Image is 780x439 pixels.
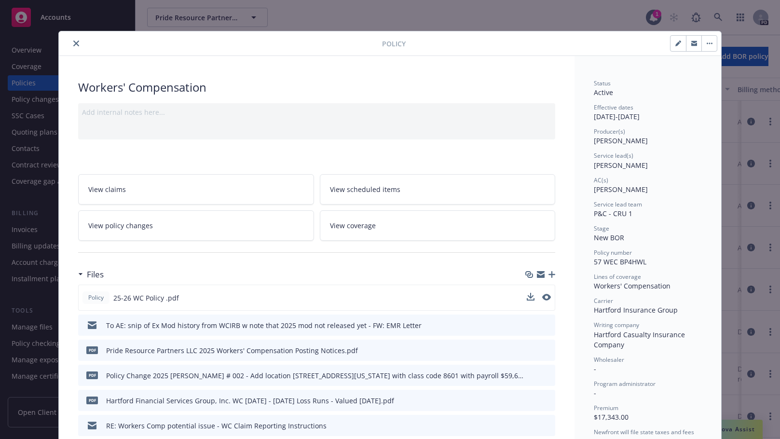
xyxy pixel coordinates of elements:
[86,397,98,404] span: pdf
[527,320,535,330] button: download file
[594,412,629,422] span: $17,343.00
[594,185,648,194] span: [PERSON_NAME]
[330,220,376,231] span: View coverage
[594,388,596,398] span: -
[78,268,104,281] div: Files
[594,380,656,388] span: Program administrator
[86,371,98,379] span: pdf
[543,370,551,381] button: preview file
[88,184,126,194] span: View claims
[594,321,639,329] span: Writing company
[78,174,314,205] a: View claims
[594,364,596,373] span: -
[594,330,687,349] span: Hartford Casualty Insurance Company
[70,38,82,49] button: close
[88,220,153,231] span: View policy changes
[594,281,702,291] div: Workers' Compensation
[594,297,613,305] span: Carrier
[106,421,327,431] div: RE: Workers Comp potential issue - WC Claim Reporting Instructions
[594,233,624,242] span: New BOR
[527,396,535,406] button: download file
[106,320,422,330] div: To AE: snip of Ex Mod history from WCIRB w note that 2025 mod not released yet - FW: EMR Letter
[106,370,523,381] div: Policy Change 2025 [PERSON_NAME] # 002 - Add location [STREET_ADDRESS][US_STATE] with class code ...
[78,79,555,96] div: Workers' Compensation
[106,396,394,406] div: Hartford Financial Services Group, Inc. WC [DATE] - [DATE] Loss Runs - Valued [DATE].pdf
[594,305,678,315] span: Hartford Insurance Group
[320,174,556,205] a: View scheduled items
[320,210,556,241] a: View coverage
[542,293,551,303] button: preview file
[594,103,702,122] div: [DATE] - [DATE]
[594,248,632,257] span: Policy number
[594,88,613,97] span: Active
[594,356,624,364] span: Wholesaler
[86,293,106,302] span: Policy
[527,345,535,356] button: download file
[594,428,694,436] span: Newfront will file state taxes and fees
[594,127,625,136] span: Producer(s)
[594,209,632,218] span: P&C - CRU 1
[542,294,551,301] button: preview file
[78,210,314,241] a: View policy changes
[543,320,551,330] button: preview file
[594,200,642,208] span: Service lead team
[594,151,633,160] span: Service lead(s)
[543,345,551,356] button: preview file
[527,370,535,381] button: download file
[543,396,551,406] button: preview file
[594,257,646,266] span: 57 WEC BP4HWL
[82,107,551,117] div: Add internal notes here...
[113,293,179,303] span: 25-26 WC Policy .pdf
[527,421,535,431] button: download file
[543,421,551,431] button: preview file
[594,273,641,281] span: Lines of coverage
[527,293,534,301] button: download file
[382,39,406,49] span: Policy
[594,404,618,412] span: Premium
[330,184,400,194] span: View scheduled items
[106,345,358,356] div: Pride Resource Partners LLC 2025 Workers' Compensation Posting Notices.pdf
[594,161,648,170] span: [PERSON_NAME]
[86,346,98,354] span: pdf
[594,103,633,111] span: Effective dates
[594,224,609,233] span: Stage
[594,176,608,184] span: AC(s)
[594,79,611,87] span: Status
[87,268,104,281] h3: Files
[527,293,534,303] button: download file
[594,136,648,145] span: [PERSON_NAME]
